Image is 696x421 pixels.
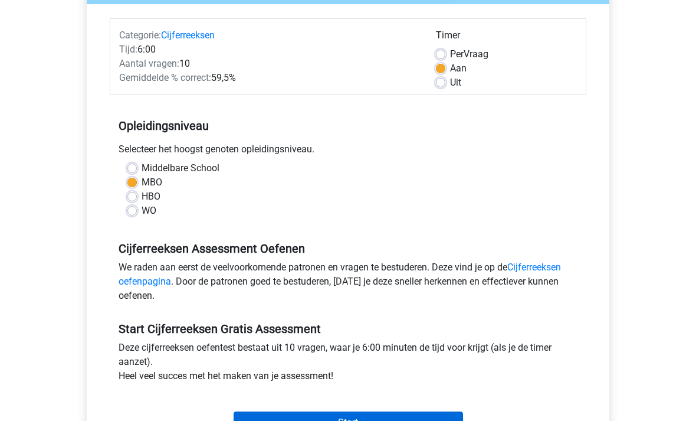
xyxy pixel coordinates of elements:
label: Vraag [450,48,488,62]
span: Tijd: [119,44,137,56]
label: MBO [142,176,162,190]
span: Aantal vragen: [119,58,179,70]
div: We raden aan eerst de veelvoorkomende patronen en vragen te bestuderen. Deze vind je op de . Door... [110,261,586,308]
div: 10 [110,57,427,71]
div: Deze cijferreeksen oefentest bestaat uit 10 vragen, waar je 6:00 minuten de tijd voor krijgt (als... [110,341,586,389]
h5: Opleidingsniveau [119,115,577,138]
label: Aan [450,62,467,76]
a: Cijferreeksen [161,30,215,41]
label: Middelbare School [142,162,219,176]
div: 59,5% [110,71,427,86]
div: 6:00 [110,43,427,57]
span: Gemiddelde % correct: [119,73,211,84]
span: Per [450,49,464,60]
label: WO [142,204,156,218]
div: Selecteer het hoogst genoten opleidingsniveau. [110,143,586,162]
label: HBO [142,190,160,204]
span: Categorie: [119,30,161,41]
label: Uit [450,76,461,90]
div: Timer [436,29,577,48]
h5: Start Cijferreeksen Gratis Assessment [119,322,577,337]
h5: Cijferreeksen Assessment Oefenen [119,242,577,256]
